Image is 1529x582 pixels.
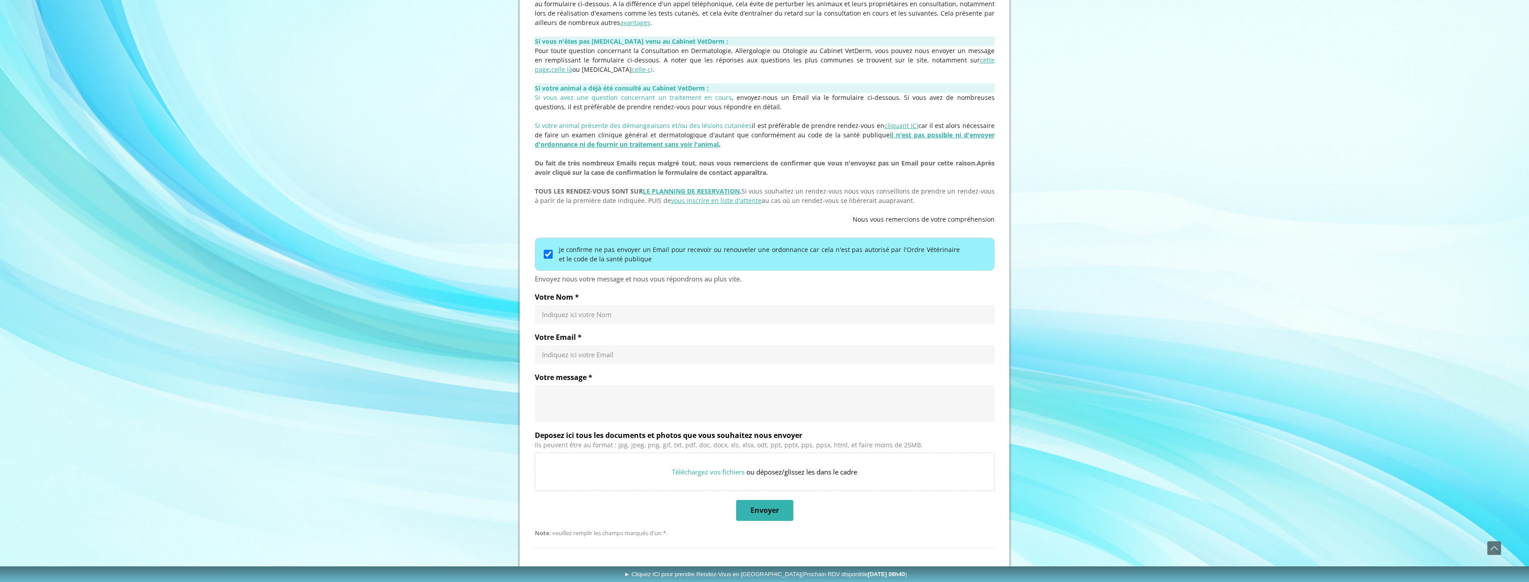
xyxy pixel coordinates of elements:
[542,310,987,319] input: Votre Nom *
[535,529,550,537] strong: Note
[535,131,995,149] a: il n'est pas possible ni d'envoyer d'ordonnance ni de fournir un traitement sans voir l'animal
[535,530,995,537] div: : veuillez remplir les champs marqués d'un *.
[853,215,995,223] span: Nous vous remercions de votre compréhension
[535,37,728,45] strong: Si vous n'êtes pas [MEDICAL_DATA] venu au Cabinet VetDerm :
[750,506,779,515] span: Envoyer
[535,121,995,149] span: il est préférable de prendre rendez-vous en car il est alors nécessaire de faire un examen cliniq...
[535,84,708,92] strong: Si votre animal a déjà été consulté au Cabinet VetDerm :
[624,571,907,578] span: ► Cliquez ICI pour prendre Rendez-Vous en [GEOGRAPHIC_DATA]
[535,431,995,440] label: Deposez ici tous les documents et photos que vous souhaitez nous envoyer
[535,131,995,149] strong: .
[535,373,995,382] label: Votre message *
[884,121,918,130] a: cliquant ICI
[535,333,995,342] label: Votre Email *
[535,187,742,195] strong: TOUS LES RENDEZ-VOUS SONT SUR .
[1487,541,1501,555] span: Défiler vers le haut
[651,65,653,74] span: i
[535,56,995,74] a: cette page
[535,293,995,301] label: Votre Nom *
[620,18,650,27] a: avantages
[801,571,907,578] span: (Prochain RDV disponible )
[632,65,651,74] a: celle-c
[535,93,995,111] span: , envoyez-nous un Email via le formulaire ci-dessous. Si vous avez de nombreuses questions, il es...
[535,187,995,205] span: Si vous souhaitez un rendez-vous nous vous conseillons de prendre un rendez-vous à parir de la pr...
[736,500,793,521] button: Envoyer
[535,93,732,102] span: Si vous avez une question concernant un traitement en cours
[535,274,995,284] div: Envoyez nous votre message et nous vous répondrons au plus vite.
[671,196,762,205] a: vous inscrire en liste d'attente
[535,121,752,130] span: Si votre animal présente des démangeaisons et/ou des lésions cutanées
[535,442,995,449] div: Ils peuvent être au format : jpg, jpeg, png, gif, txt, pdf, doc, docx, xls, xlsx, odt, ppt, pptx,...
[559,245,960,264] label: Je confirme ne pas envoyer un Email pour recevoir ou renouveler une ordonnance car cela n'est pas...
[1487,541,1501,555] a: Défiler vers le haut
[535,159,995,177] span: Après avoir cliqué sur la case de confirmation le formulaire de contact apparaîtra.
[643,187,740,195] a: LE PLANNING DE RESERVATION
[535,46,995,74] span: Pour toute question concernant la Consultation en Dermatologie, Allergologie ou Otologie au Cabin...
[542,350,987,359] input: Votre Email *
[551,65,572,74] a: celle là
[535,159,977,167] span: Du fait de très nombreux Emails reçus malgré tout, nous vous remercions de confirmer que vous n'e...
[868,571,905,578] b: [DATE] 08h40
